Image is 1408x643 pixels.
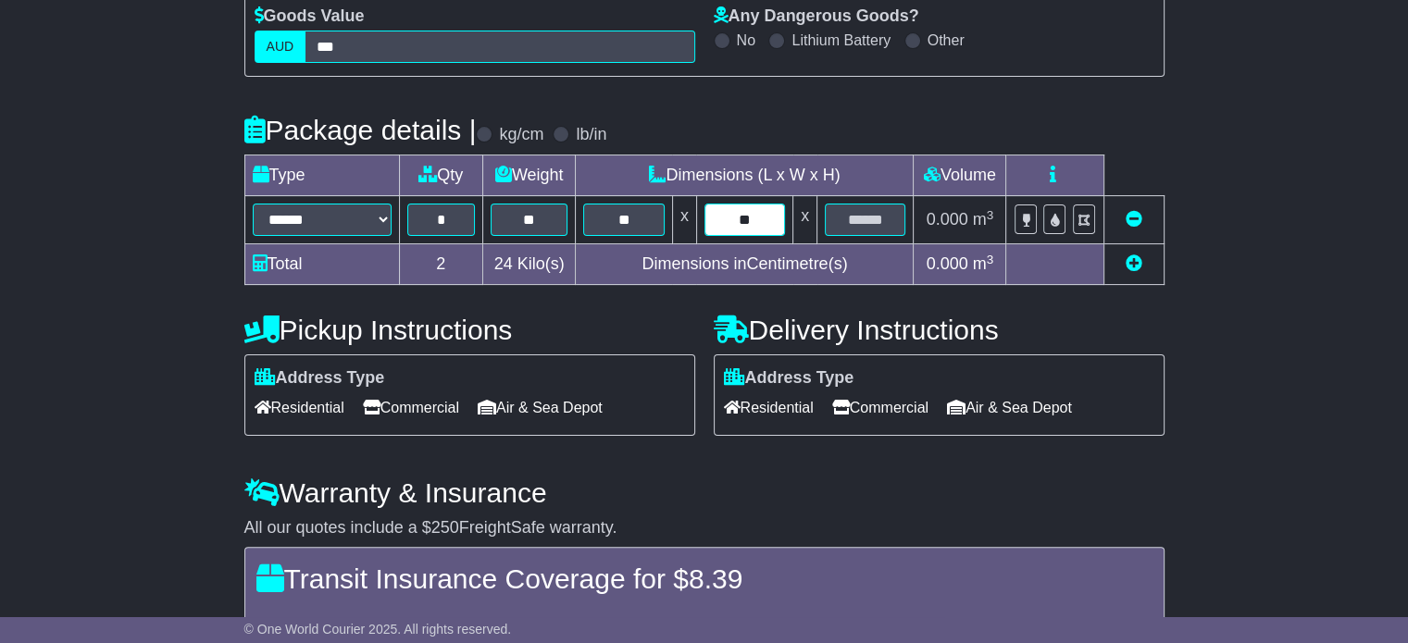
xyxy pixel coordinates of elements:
td: 2 [399,244,482,285]
label: Address Type [724,368,854,389]
td: Dimensions (L x W x H) [576,155,914,196]
span: Air & Sea Depot [947,393,1072,422]
span: Commercial [363,393,459,422]
h4: Pickup Instructions [244,315,695,345]
label: Address Type [255,368,385,389]
label: kg/cm [499,125,543,145]
h4: Delivery Instructions [714,315,1165,345]
h4: Transit Insurance Coverage for $ [256,563,1153,594]
sup: 3 [987,208,994,222]
label: Lithium Battery [791,31,891,49]
td: Type [244,155,399,196]
div: All our quotes include a $ FreightSafe warranty. [244,518,1165,538]
span: Commercial [832,393,928,422]
label: lb/in [576,125,606,145]
td: Volume [914,155,1006,196]
span: 24 [494,254,513,273]
label: No [737,31,755,49]
td: Kilo(s) [482,244,576,285]
td: Qty [399,155,482,196]
span: m [973,210,994,229]
span: Residential [724,393,814,422]
td: Total [244,244,399,285]
span: 0.000 [927,254,968,273]
a: Remove this item [1126,210,1142,229]
span: Residential [255,393,344,422]
span: Air & Sea Depot [478,393,603,422]
span: 250 [431,518,459,537]
span: 0.000 [927,210,968,229]
label: Any Dangerous Goods? [714,6,919,27]
td: Dimensions in Centimetre(s) [576,244,914,285]
span: © One World Courier 2025. All rights reserved. [244,622,512,637]
label: Other [928,31,965,49]
td: x [672,196,696,244]
a: Add new item [1126,254,1142,273]
span: 8.39 [689,563,742,594]
h4: Package details | [244,115,477,145]
td: Weight [482,155,576,196]
sup: 3 [987,253,994,266]
span: m [973,254,994,273]
label: Goods Value [255,6,365,27]
h4: Warranty & Insurance [244,477,1165,508]
label: AUD [255,31,306,63]
td: x [793,196,817,244]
